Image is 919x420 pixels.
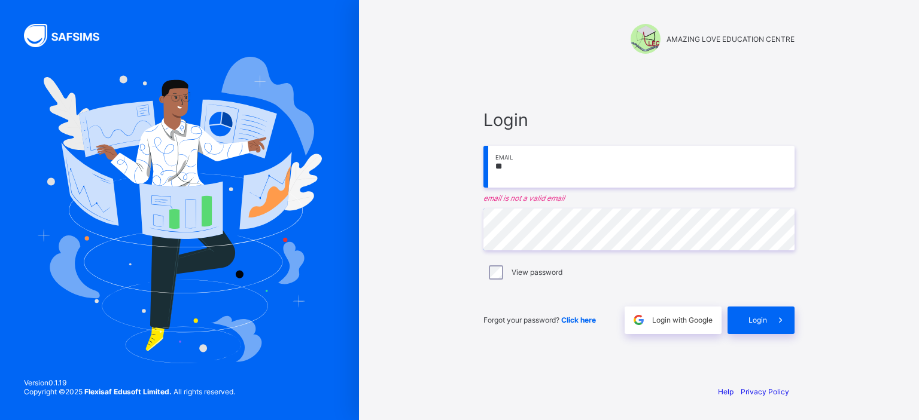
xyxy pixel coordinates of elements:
[483,109,795,130] span: Login
[483,315,596,324] span: Forgot your password?
[24,378,235,387] span: Version 0.1.19
[37,57,322,363] img: Hero Image
[512,268,562,277] label: View password
[741,387,789,396] a: Privacy Policy
[748,315,767,324] span: Login
[24,387,235,396] span: Copyright © 2025 All rights reserved.
[483,194,795,203] em: email is not a valid email
[667,35,795,44] span: AMAZING LOVE EDUCATION CENTRE
[84,387,172,396] strong: Flexisaf Edusoft Limited.
[632,313,646,327] img: google.396cfc9801f0270233282035f929180a.svg
[718,387,734,396] a: Help
[561,315,596,324] a: Click here
[652,315,713,324] span: Login with Google
[24,24,114,47] img: SAFSIMS Logo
